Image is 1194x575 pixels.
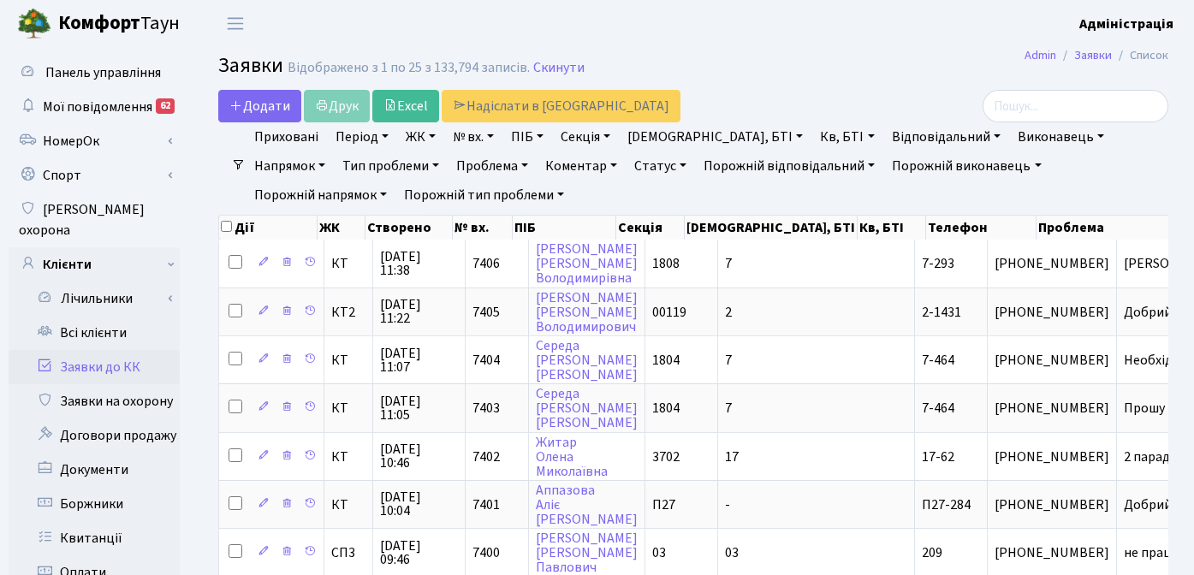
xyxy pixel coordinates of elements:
[885,122,1007,151] a: Відповідальний
[399,122,443,151] a: ЖК
[995,305,1109,319] span: [PHONE_NUMBER]
[922,448,954,466] span: 17-62
[472,351,500,370] span: 7404
[331,546,365,560] span: СП3
[472,448,500,466] span: 7402
[685,216,858,240] th: [DEMOGRAPHIC_DATA], БТІ
[331,353,365,367] span: КТ
[331,498,365,512] span: КТ
[380,539,458,566] span: [DATE] 09:46
[20,282,180,316] a: Лічильники
[1011,122,1111,151] a: Виконавець
[1112,46,1168,65] li: Список
[995,450,1109,464] span: [PHONE_NUMBER]
[995,546,1109,560] span: [PHONE_NUMBER]
[725,495,730,514] span: -
[9,124,180,158] a: НомерОк
[9,193,180,247] a: [PERSON_NAME] охорона
[380,347,458,374] span: [DATE] 11:07
[247,181,394,210] a: Порожній напрямок
[995,401,1109,415] span: [PHONE_NUMBER]
[652,351,680,370] span: 1804
[214,9,257,38] button: Переключити навігацію
[318,216,365,240] th: ЖК
[536,433,608,481] a: ЖитарОленаМиколаївна
[995,353,1109,367] span: [PHONE_NUMBER]
[697,151,882,181] a: Порожній відповідальний
[922,543,942,562] span: 209
[999,38,1194,74] nav: breadcrumb
[380,490,458,518] span: [DATE] 10:04
[331,257,365,270] span: КТ
[219,216,318,240] th: Дії
[218,90,301,122] a: Додати
[1074,46,1112,64] a: Заявки
[926,216,1037,240] th: Телефон
[1025,46,1056,64] a: Admin
[9,158,180,193] a: Спорт
[725,254,732,273] span: 7
[449,151,535,181] a: Проблема
[725,448,739,466] span: 17
[1079,14,1173,34] a: Адміністрація
[621,122,810,151] a: [DEMOGRAPHIC_DATA], БТІ
[1037,216,1182,240] th: Проблема
[538,151,624,181] a: Коментар
[858,216,926,240] th: Кв, БТІ
[652,448,680,466] span: 3702
[156,98,175,114] div: 62
[446,122,501,151] a: № вх.
[725,351,732,370] span: 7
[652,399,680,418] span: 1804
[536,240,638,287] a: [PERSON_NAME][PERSON_NAME]Володимирівна
[885,151,1048,181] a: Порожній виконавець
[652,543,666,562] span: 03
[247,122,325,151] a: Приховані
[331,450,365,464] span: КТ
[995,257,1109,270] span: [PHONE_NUMBER]
[472,399,500,418] span: 7403
[922,254,954,273] span: 7-293
[9,418,180,453] a: Договори продажу
[472,543,500,562] span: 7400
[554,122,617,151] a: Секція
[453,216,513,240] th: № вх.
[380,298,458,325] span: [DATE] 11:22
[397,181,571,210] a: Порожній тип проблеми
[472,254,500,273] span: 7406
[504,122,550,151] a: ПІБ
[472,303,500,322] span: 7405
[331,401,365,415] span: КТ
[922,495,971,514] span: П27-284
[652,303,686,322] span: 00119
[336,151,446,181] a: Тип проблеми
[380,250,458,277] span: [DATE] 11:38
[9,56,180,90] a: Панель управління
[922,303,961,322] span: 2-1431
[218,50,283,80] span: Заявки
[380,394,458,422] span: [DATE] 11:05
[725,399,732,418] span: 7
[45,63,161,82] span: Панель управління
[9,384,180,418] a: Заявки на охорону
[627,151,693,181] a: Статус
[652,495,675,514] span: П27
[9,521,180,555] a: Квитанції
[58,9,180,39] span: Таун
[329,122,395,151] a: Період
[983,90,1168,122] input: Пошук...
[922,399,954,418] span: 7-464
[17,7,51,41] img: logo.png
[725,543,739,562] span: 03
[536,384,638,432] a: Середа[PERSON_NAME][PERSON_NAME]
[331,305,365,319] span: КТ2
[536,481,638,529] a: АппазоваАліє[PERSON_NAME]
[288,60,530,76] div: Відображено з 1 по 25 з 133,794 записів.
[58,9,140,37] b: Комфорт
[229,97,290,116] span: Додати
[472,495,500,514] span: 7401
[536,336,638,384] a: Середа[PERSON_NAME][PERSON_NAME]
[513,216,616,240] th: ПІБ
[43,98,152,116] span: Мої повідомлення
[9,350,180,384] a: Заявки до КК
